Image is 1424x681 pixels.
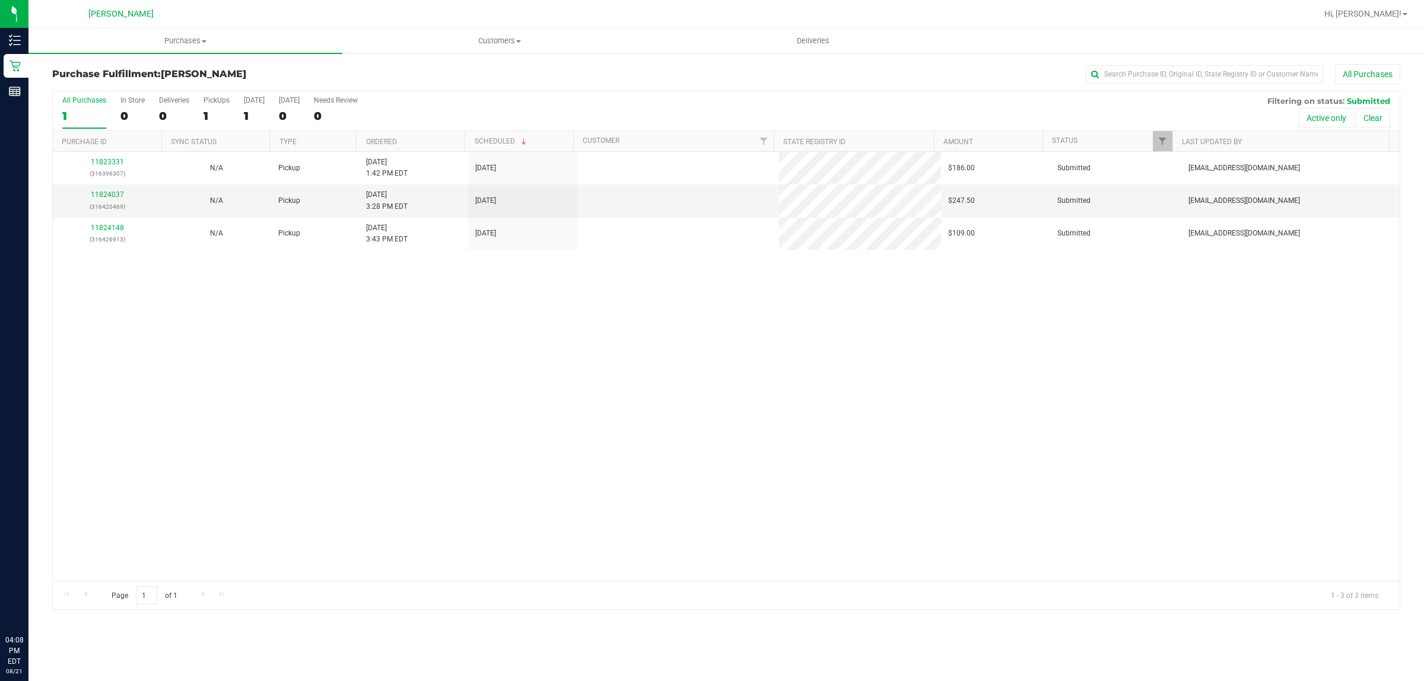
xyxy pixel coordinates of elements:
a: Last Updated By [1182,138,1242,146]
span: Pickup [278,195,300,206]
a: Customers [342,28,656,53]
input: 1 [136,586,157,604]
div: 1 [62,109,106,123]
button: Active only [1299,108,1354,128]
span: [DATE] [475,228,496,239]
div: In Store [120,96,145,104]
span: Hi, [PERSON_NAME]! [1324,9,1401,18]
span: [PERSON_NAME] [161,68,246,79]
inline-svg: Reports [9,85,21,97]
span: [DATE] 3:28 PM EDT [366,189,408,212]
button: N/A [210,228,223,239]
button: N/A [210,195,223,206]
div: PickUps [204,96,230,104]
a: Scheduled [475,137,529,145]
a: Type [279,138,297,146]
span: [EMAIL_ADDRESS][DOMAIN_NAME] [1188,195,1300,206]
iframe: Resource center [12,586,47,622]
a: Purchase ID [62,138,107,146]
a: Deliveries [656,28,970,53]
span: Customers [343,36,656,46]
span: Deliveries [781,36,846,46]
span: $186.00 [948,163,975,174]
span: Pickup [278,163,300,174]
inline-svg: Retail [9,60,21,72]
input: Search Purchase ID, Original ID, State Registry ID or Customer Name... [1086,65,1323,83]
h3: Purchase Fulfillment: [52,69,501,79]
div: 0 [120,109,145,123]
p: 08/21 [5,667,23,676]
p: 04:08 PM EDT [5,635,23,667]
div: Deliveries [159,96,189,104]
a: State Registry ID [783,138,846,146]
a: Status [1052,136,1077,145]
span: Purchases [28,36,342,46]
span: Pickup [278,228,300,239]
button: Clear [1356,108,1390,128]
a: Customer [583,136,619,145]
div: 0 [159,109,189,123]
inline-svg: Inventory [9,34,21,46]
button: All Purchases [1335,64,1400,84]
div: 0 [314,109,358,123]
span: $247.50 [948,195,975,206]
p: (316426913) [60,234,155,245]
p: (316396307) [60,168,155,179]
span: Not Applicable [210,229,223,237]
button: N/A [210,163,223,174]
a: Amount [943,138,973,146]
a: Filter [1153,131,1172,151]
span: [DATE] 3:43 PM EDT [366,222,408,245]
div: 1 [204,109,230,123]
span: Not Applicable [210,196,223,205]
div: [DATE] [244,96,265,104]
span: 1 - 3 of 3 items [1321,586,1388,604]
span: Submitted [1057,228,1091,239]
a: 11824148 [91,224,124,232]
div: 1 [244,109,265,123]
span: Submitted [1347,96,1390,106]
span: $109.00 [948,228,975,239]
span: [DATE] [475,163,496,174]
a: Ordered [366,138,397,146]
span: Page of 1 [101,586,187,604]
span: Submitted [1057,163,1091,174]
span: Submitted [1057,195,1091,206]
span: [EMAIL_ADDRESS][DOMAIN_NAME] [1188,228,1300,239]
span: [DATE] [475,195,496,206]
div: [DATE] [279,96,300,104]
div: 0 [279,109,300,123]
span: [EMAIL_ADDRESS][DOMAIN_NAME] [1188,163,1300,174]
a: Sync Status [171,138,217,146]
p: (316420469) [60,201,155,212]
a: Purchases [28,28,342,53]
span: [DATE] 1:42 PM EDT [366,157,408,179]
span: Not Applicable [210,164,223,172]
div: All Purchases [62,96,106,104]
a: 11823331 [91,158,124,166]
a: 11824037 [91,190,124,199]
span: Filtering on status: [1267,96,1344,106]
div: Needs Review [314,96,358,104]
span: [PERSON_NAME] [88,9,154,19]
a: Filter [754,131,773,151]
